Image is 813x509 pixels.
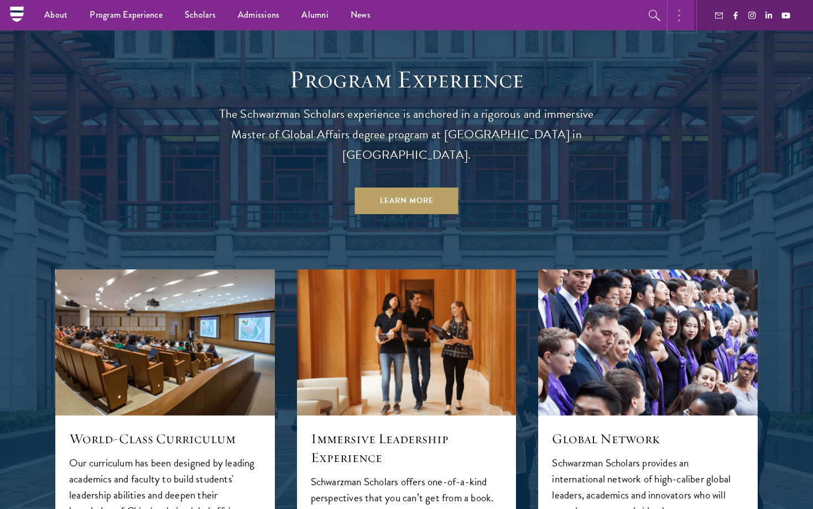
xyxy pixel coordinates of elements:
h5: Global Network [552,429,744,448]
h1: Program Experience [207,64,606,95]
p: The Schwarzman Scholars experience is anchored in a rigorous and immersive Master of Global Affai... [207,104,606,165]
a: Learn More [355,188,458,214]
h5: Immersive Leadership Experience [311,429,503,467]
h5: World-Class Curriculum [69,429,261,448]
